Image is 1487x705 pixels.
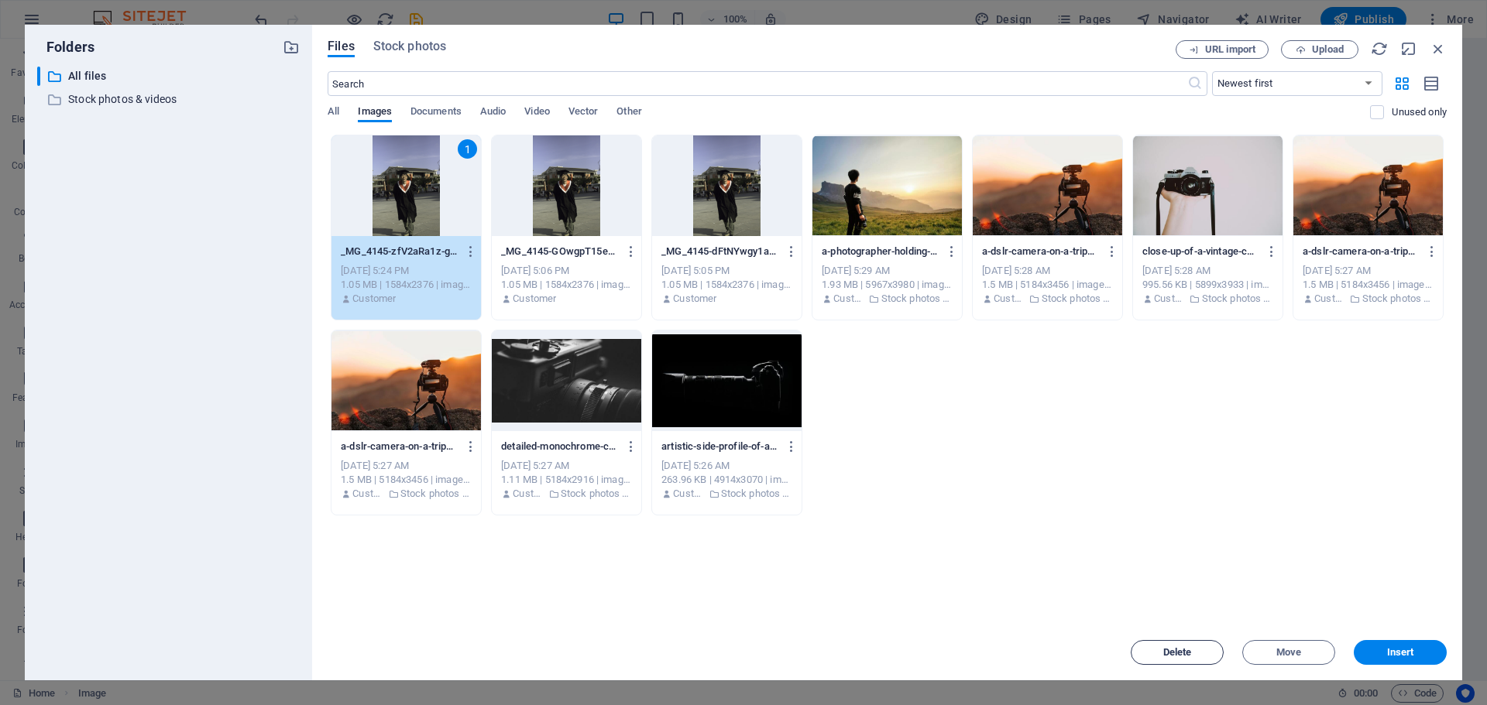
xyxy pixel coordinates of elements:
[68,67,271,85] p: All files
[994,292,1025,306] p: Customer
[661,440,778,453] p: artistic-side-profile-of-a-dslr-camera-with-lens-in-dark-setting-2Tx8bmiXLhQQLHHDLi90UA.jpeg
[1142,264,1273,278] div: [DATE] 5:28 AM
[1042,292,1113,306] p: Stock photos & videos
[1205,45,1255,54] span: URL import
[341,459,472,473] div: [DATE] 5:27 AM
[341,473,472,487] div: 1.5 MB | 5184x3456 | image/jpeg
[1202,292,1273,306] p: Stock photos & videos
[400,487,472,501] p: Stock photos & videos
[1142,292,1273,306] div: By: Customer | Folder: Stock photos & videos
[1362,292,1434,306] p: Stock photos & videos
[1142,245,1259,258] p: close-up-of-a-vintage-cosina-camera-held-in-a-hand-against-a-neutral-background-9V-p4DvunP4CeXjV-...
[352,487,383,501] p: Customer
[982,245,1098,258] p: a-dslr-camera-on-a-tripod-capturing-a-picturesque-sunset-over-rocky-mountains-in-panama-15t_uWMaO...
[513,487,544,501] p: Customer
[501,473,632,487] div: 1.11 MB | 5184x2916 | image/jpeg
[1276,648,1301,657] span: Move
[1281,40,1358,59] button: Upload
[501,264,632,278] div: [DATE] 5:06 PM
[328,37,355,56] span: Files
[822,245,938,258] p: a-photographer-holding-a-camera-gazing-at-a-stunning-mountain-sunset-capturing-the-essence-of-nat...
[341,245,457,258] p: _MG_4145-zfV2aRa1z-gMw6COaorSJg.jpg
[661,264,792,278] div: [DATE] 5:05 PM
[501,459,632,473] div: [DATE] 5:27 AM
[480,102,506,124] span: Audio
[661,245,778,258] p: _MG_4145-dFtNYwgy1aJUSkhg_j54cg.jpg
[1312,45,1344,54] span: Upload
[721,487,792,501] p: Stock photos & videos
[1430,40,1447,57] i: Close
[661,459,792,473] div: [DATE] 5:26 AM
[673,487,704,501] p: Customer
[833,292,864,306] p: Customer
[561,487,632,501] p: Stock photos & videos
[1176,40,1269,59] button: URL import
[358,102,392,124] span: Images
[1371,40,1388,57] i: Reload
[1400,40,1417,57] i: Minimize
[1354,640,1447,665] button: Insert
[37,90,300,109] div: Stock photos & videos
[673,292,716,306] p: Customer
[982,292,1113,306] div: By: Customer | Folder: Stock photos & videos
[501,245,617,258] p: _MG_4145-GOwgpT15exxjzstWHICZog.jpg
[1242,640,1335,665] button: Move
[328,102,339,124] span: All
[1387,648,1414,657] span: Insert
[373,37,446,56] span: Stock photos
[501,487,632,501] div: By: Customer | Folder: Stock photos & videos
[982,278,1113,292] div: 1.5 MB | 5184x3456 | image/jpeg
[1163,648,1192,657] span: Delete
[1303,264,1434,278] div: [DATE] 5:27 AM
[1142,278,1273,292] div: 995.56 KB | 5899x3933 | image/jpeg
[1314,292,1345,306] p: Customer
[341,264,472,278] div: [DATE] 5:24 PM
[341,487,472,501] div: By: Customer | Folder: Stock photos & videos
[410,102,462,124] span: Documents
[881,292,953,306] p: Stock photos & videos
[1303,245,1419,258] p: a-dslr-camera-on-a-tripod-capturing-a-picturesque-sunset-over-rocky-mountains-in-panama-PsMOqDYoe...
[661,473,792,487] div: 263.96 KB | 4914x3070 | image/jpeg
[661,278,792,292] div: 1.05 MB | 1584x2376 | image/jpeg
[501,440,617,453] p: detailed-monochrome-close-up-of-a-vintage-camera-lens-highlighting-aperture-settings-and-classic-...
[982,264,1113,278] div: [DATE] 5:28 AM
[458,139,477,159] div: 1
[1131,640,1224,665] button: Delete
[68,91,271,108] p: Stock photos & videos
[822,278,953,292] div: 1.93 MB | 5967x3980 | image/jpeg
[661,487,792,501] div: By: Customer | Folder: Stock photos & videos
[568,102,599,124] span: Vector
[37,37,94,57] p: Folders
[616,102,641,124] span: Other
[1154,292,1185,306] p: Customer
[524,102,549,124] span: Video
[352,292,396,306] p: Customer
[822,264,953,278] div: [DATE] 5:29 AM
[341,278,472,292] div: 1.05 MB | 1584x2376 | image/jpeg
[501,278,632,292] div: 1.05 MB | 1584x2376 | image/jpeg
[513,292,556,306] p: Customer
[37,67,40,86] div: ​
[328,71,1187,96] input: Search
[283,39,300,56] i: Create new folder
[1303,292,1434,306] div: By: Customer | Folder: Stock photos & videos
[1303,278,1434,292] div: 1.5 MB | 5184x3456 | image/jpeg
[1392,105,1447,119] p: Displays only files that are not in use on the website. Files added during this session can still...
[341,440,457,453] p: a-dslr-camera-on-a-tripod-capturing-a-picturesque-sunset-over-rocky-mountains-in-panama-hUBjCJ6ZV...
